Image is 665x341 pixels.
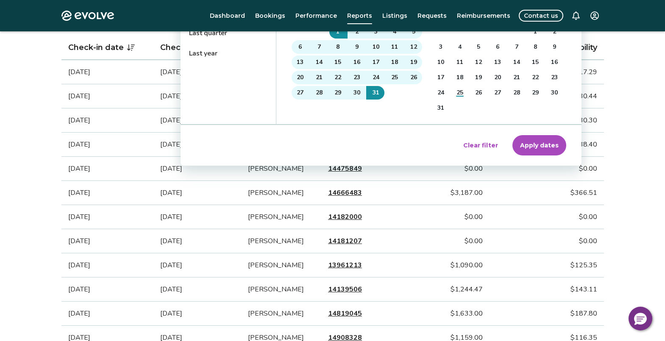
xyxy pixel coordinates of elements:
td: [PERSON_NAME] [241,253,321,277]
span: 19 [475,70,482,85]
span: 12 [475,55,482,70]
button: 9 [545,39,564,55]
button: Apply dates [512,135,566,155]
span: 30 [551,85,558,100]
button: Last quarter [181,23,276,43]
button: 12 [404,39,423,55]
button: 27 [291,85,310,100]
a: 14181207 [328,236,362,246]
span: 6 [496,39,499,55]
a: Reports [342,10,377,22]
button: 22 [526,70,545,85]
span: 6 [298,39,302,55]
button: 22 [328,70,348,85]
a: Requests [412,10,452,22]
span: 25 [391,70,398,85]
a: Reimbursements [452,10,515,22]
span: 10 [437,55,444,70]
button: 21 [310,70,329,85]
button: 15 [328,55,348,70]
span: 29 [334,85,341,100]
button: 13 [488,55,507,70]
span: 1 [336,24,339,39]
td: [DATE] [61,181,154,205]
td: [DATE] [153,181,241,205]
span: 22 [334,70,341,85]
button: 18 [385,55,404,70]
button: Last year [181,43,276,64]
span: 18 [391,55,398,70]
span: 2 [355,24,359,39]
span: 16 [353,55,360,70]
span: 8 [336,39,339,55]
span: 13 [494,55,501,70]
button: 10 [366,39,385,55]
button: 5 [404,24,423,39]
span: 17 [373,55,379,70]
div: $0.00 [395,164,483,174]
span: 31 [437,100,444,116]
button: 28 [310,85,329,100]
button: 2 [348,24,367,39]
button: 24 [366,70,385,85]
span: 10 [373,39,379,55]
a: 14666483 [328,188,362,198]
button: 26 [404,70,423,85]
span: Contact us [524,11,558,20]
a: 14182000 [328,212,362,222]
td: [DATE] [153,157,241,181]
button: 27 [488,85,507,100]
button: 21 [507,70,526,85]
span: 11 [456,55,463,70]
div: $1,244.47 [395,284,483,294]
td: [PERSON_NAME] [241,229,321,253]
button: 24 [431,85,451,100]
button: 17 [366,55,385,70]
button: 12 [469,55,488,70]
button: 13 [291,55,310,70]
td: [DATE] [61,60,154,84]
span: 17 [437,70,444,85]
span: 28 [513,85,520,100]
td: [DATE] [153,108,241,133]
a: Listings [377,10,412,22]
td: [DATE] [61,108,154,133]
span: 5 [412,24,415,39]
span: 14 [513,55,520,70]
td: [DATE] [153,253,241,277]
button: 1 [328,24,348,39]
div: Check-out date [160,42,234,53]
div: $0.00 [496,164,597,174]
button: Clear filter [456,135,506,155]
td: [DATE] [61,133,154,157]
span: 26 [410,70,417,85]
button: Contact us [519,10,563,22]
span: 21 [316,70,323,85]
span: 27 [297,85,303,100]
button: 5 [469,39,488,55]
button: 6 [291,39,310,55]
button: 8 [526,39,545,55]
span: 7 [515,39,518,55]
span: 23 [353,70,360,85]
td: [PERSON_NAME] [241,181,321,205]
button: 29 [328,85,348,100]
button: 15 [526,55,545,70]
td: [PERSON_NAME] [241,302,321,326]
button: 16 [545,55,564,70]
span: 4 [458,39,462,55]
td: [DATE] [61,229,154,253]
span: Reimbursements [457,12,510,19]
span: 15 [334,55,341,70]
td: [DATE] [153,133,241,157]
span: 26 [475,85,482,100]
span: 20 [297,70,303,85]
div: $0.00 [496,236,597,246]
td: [DATE] [153,302,241,326]
span: 31 [373,85,379,100]
div: Check-in date [68,42,147,53]
span: 1 [534,24,537,39]
button: 9 [348,39,367,55]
